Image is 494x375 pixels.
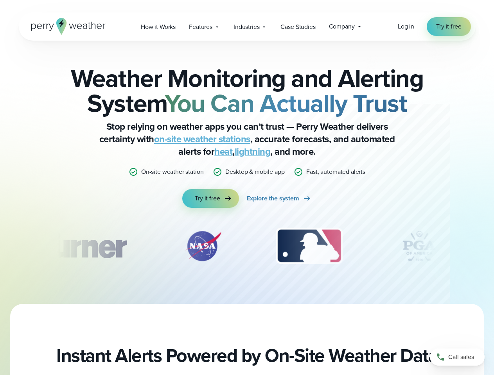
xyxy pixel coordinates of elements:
a: on-site weather stations [154,132,250,146]
p: Stop relying on weather apps you can’t trust — Perry Weather delivers certainty with , accurate f... [91,120,404,158]
img: NASA.svg [176,227,230,266]
a: Call sales [430,348,485,366]
span: Try it free [195,194,220,203]
div: 4 of 12 [388,227,451,266]
span: Call sales [448,352,474,362]
strong: You Can Actually Trust [165,85,407,121]
div: slideshow [58,227,437,270]
span: Features [189,22,212,32]
h2: Instant Alerts Powered by On-Site Weather Data [56,345,438,366]
span: Case Studies [280,22,315,32]
div: 1 of 12 [27,227,138,266]
img: PGA.svg [388,227,451,266]
a: heat [214,145,232,159]
span: How it Works [141,22,176,32]
p: Desktop & mobile app [225,167,284,177]
a: How it Works [134,19,182,35]
h2: Weather Monitoring and Alerting System [58,66,437,116]
a: Try it free [182,189,239,208]
span: Explore the system [247,194,299,203]
a: lightning [235,145,271,159]
span: Company [329,22,355,31]
a: Log in [398,22,414,31]
div: 2 of 12 [176,227,230,266]
img: Turner-Construction_1.svg [27,227,138,266]
a: Case Studies [274,19,322,35]
span: Industries [234,22,259,32]
img: MLB.svg [268,227,350,266]
span: Try it free [436,22,461,31]
a: Try it free [427,17,471,36]
a: Explore the system [247,189,312,208]
p: On-site weather station [141,167,204,177]
div: 3 of 12 [268,227,350,266]
p: Fast, automated alerts [306,167,365,177]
